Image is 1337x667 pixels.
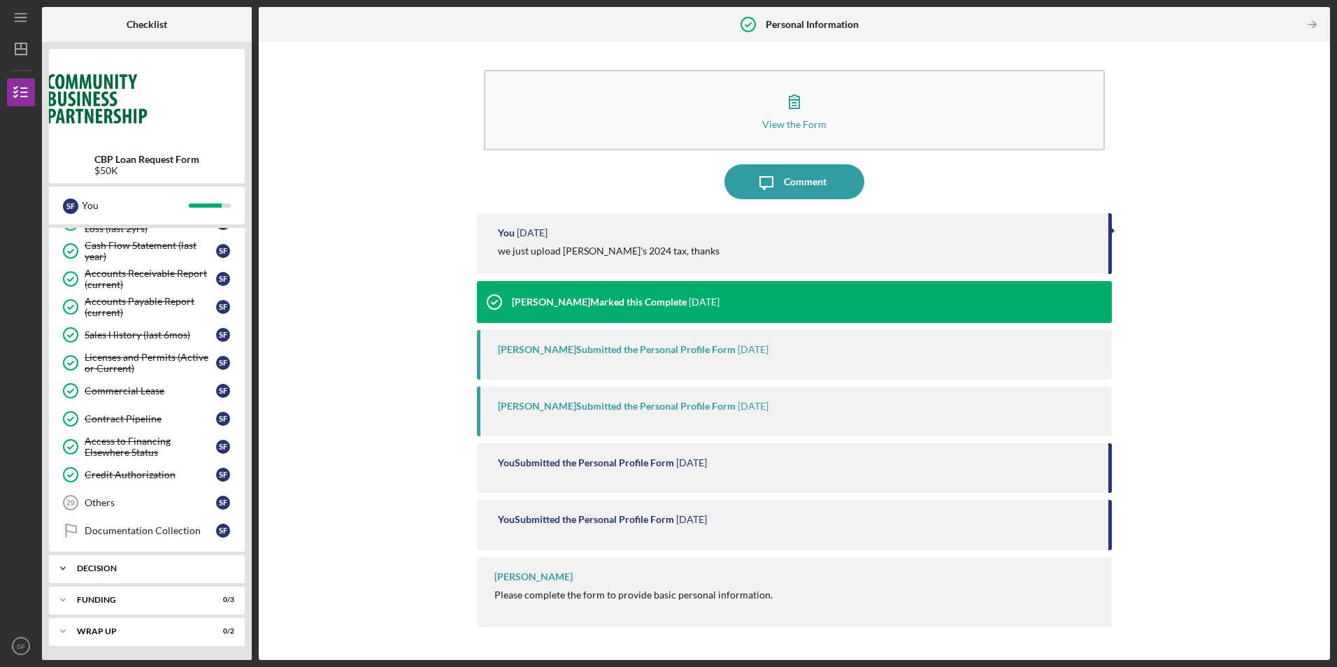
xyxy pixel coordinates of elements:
div: Commercial Lease [85,385,216,396]
a: Cash Flow Statement (last year)SF [56,237,238,265]
div: You [498,227,515,238]
a: Accounts Payable Report (current)SF [56,293,238,321]
div: S F [216,328,230,342]
div: Wrap up [77,627,199,636]
button: View the Form [484,70,1104,150]
div: we just upload [PERSON_NAME]'s 2024 tax, thanks [498,245,720,257]
div: Sales History (last 6mos) [85,329,216,340]
time: 2025-05-28 18:10 [738,401,768,412]
b: CBP Loan Request Form [94,154,199,165]
div: [PERSON_NAME] [494,571,573,582]
div: [PERSON_NAME] Marked this Complete [512,296,687,308]
tspan: 29 [66,499,75,507]
a: Access to Financing Elsewhere StatusSF [56,433,238,461]
a: Commercial LeaseSF [56,377,238,405]
a: Contract PipelineSF [56,405,238,433]
img: Product logo [49,56,245,140]
div: 0 / 2 [209,627,234,636]
div: S F [216,412,230,426]
div: S F [216,244,230,258]
div: S F [216,524,230,538]
time: 2025-05-28 18:10 [689,296,720,308]
button: SF [7,632,35,660]
time: 2025-05-28 18:10 [738,344,768,355]
a: Credit AuthorizationSF [56,461,238,489]
div: Licenses and Permits (Active or Current) [85,352,216,374]
div: Decision [77,564,227,573]
div: S F [216,496,230,510]
div: 0 / 3 [209,596,234,604]
div: Funding [77,596,199,604]
div: S F [216,468,230,482]
div: Contract Pipeline [85,413,216,424]
a: Licenses and Permits (Active or Current)SF [56,349,238,377]
div: You Submitted the Personal Profile Form [498,514,674,525]
div: S F [63,199,78,214]
div: Comment [784,164,827,199]
time: 2025-08-26 15:47 [517,227,548,238]
time: 2025-05-27 20:15 [676,514,707,525]
text: SF [17,643,25,650]
div: You Submitted the Personal Profile Form [498,457,674,468]
div: $50K [94,165,199,176]
div: S F [216,272,230,286]
button: Comment [724,164,864,199]
div: Access to Financing Elsewhere Status [85,436,216,458]
b: Checklist [127,19,167,30]
time: 2025-05-27 20:20 [676,457,707,468]
div: View the Form [762,119,827,129]
a: Documentation CollectionSF [56,517,238,545]
a: Sales History (last 6mos)SF [56,321,238,349]
b: Personal Information [766,19,859,30]
div: S F [216,356,230,370]
div: Others [85,497,216,508]
div: You [82,194,189,217]
div: Accounts Payable Report (current) [85,296,216,318]
a: Accounts Receivable Report (current)SF [56,265,238,293]
div: S F [216,300,230,314]
a: 29OthersSF [56,489,238,517]
div: [PERSON_NAME] Submitted the Personal Profile Form [498,401,736,412]
div: [PERSON_NAME] Submitted the Personal Profile Form [498,344,736,355]
div: Credit Authorization [85,469,216,480]
div: Please complete the form to provide basic personal information. [494,589,773,601]
div: Documentation Collection [85,525,216,536]
div: S F [216,440,230,454]
div: S F [216,384,230,398]
div: Accounts Receivable Report (current) [85,268,216,290]
div: Cash Flow Statement (last year) [85,240,216,262]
